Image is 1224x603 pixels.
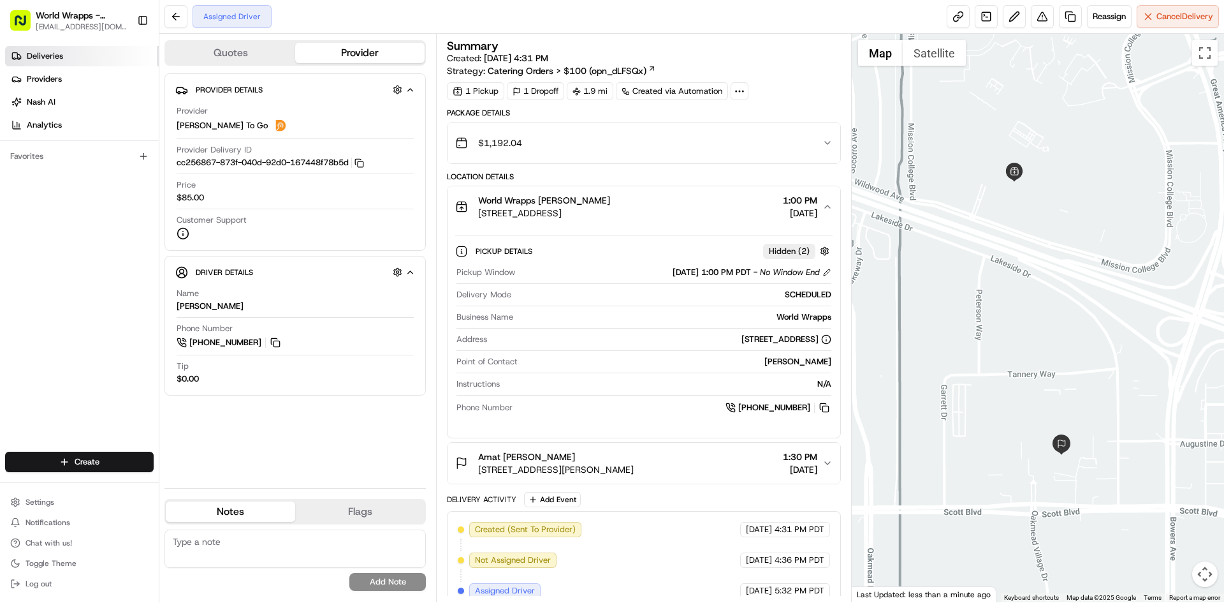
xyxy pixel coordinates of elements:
input: Clear [33,82,210,96]
div: [PERSON_NAME] [523,356,831,368]
span: [PHONE_NUMBER] [738,402,810,413]
span: [DATE] 4:31 PM [484,52,548,64]
span: $1,192.04 [478,137,522,149]
span: 4:36 PM PDT [775,555,824,566]
span: Provider [177,105,208,117]
span: [STREET_ADDRESS][PERSON_NAME] [478,463,634,476]
button: Notes [166,502,295,522]
button: CancelDelivery [1137,5,1219,28]
span: Driver Details [196,267,253,278]
span: [DATE] [746,555,772,566]
span: Delivery Mode [456,289,511,301]
p: Welcome 👋 [13,51,232,71]
span: Catering Orders > $100 (opn_dLFSQx) [488,64,646,77]
span: Price [177,179,196,191]
span: World Wrapps [PERSON_NAME] [478,194,610,207]
span: Pickup Details [476,246,535,257]
div: SCHEDULED [516,289,831,301]
button: Flags [295,502,425,522]
div: World Wrapps [518,311,831,323]
img: Nash [13,13,38,38]
button: Provider Details [175,79,415,100]
div: Strategy: [447,64,656,77]
div: Last Updated: less than a minute ago [852,586,996,602]
img: ddtg_logo_v2.png [273,118,288,133]
button: Create [5,452,154,472]
span: Address [456,334,487,345]
a: Created via Automation [616,82,728,100]
span: Reassign [1093,11,1126,22]
span: No Window End [760,267,820,278]
button: World Wrapps - [PERSON_NAME] [36,9,127,22]
div: $0.00 [177,373,199,385]
div: 📗 [13,186,23,197]
span: Phone Number [177,323,233,334]
a: Analytics [5,115,159,135]
div: World Wrapps [PERSON_NAME][STREET_ADDRESS]1:00 PM[DATE] [448,227,840,438]
span: Name [177,288,199,299]
a: Nash AI [5,92,159,112]
button: Amat [PERSON_NAME][STREET_ADDRESS][PERSON_NAME]1:30 PM[DATE] [448,443,840,484]
button: Reassign [1087,5,1132,28]
span: [STREET_ADDRESS] [478,207,610,220]
span: Toggle Theme [25,558,76,569]
div: Favorites [5,146,154,167]
span: Settings [25,497,54,507]
span: 1:00 PM [783,194,817,207]
button: Add Event [524,492,581,507]
span: Deliveries [27,50,63,62]
img: 1736555255976-a54dd68f-1ca7-489b-9aae-adbdc363a1c4 [13,122,36,145]
button: Chat with us! [5,534,154,552]
span: 5:32 PM PDT [775,585,824,597]
a: [PHONE_NUMBER] [725,401,831,415]
span: Phone Number [456,402,513,413]
span: [PHONE_NUMBER] [189,337,261,348]
span: Not Assigned Driver [475,555,551,566]
button: World Wrapps - [PERSON_NAME][EMAIL_ADDRESS][DOMAIN_NAME] [5,5,132,36]
a: Open this area in Google Maps (opens a new window) [855,586,897,602]
span: API Documentation [120,185,205,198]
div: N/A [505,378,831,390]
a: Providers [5,69,159,89]
button: [EMAIL_ADDRESS][DOMAIN_NAME] [36,22,127,32]
button: Start new chat [217,126,232,141]
div: Package Details [447,108,840,118]
button: Settings [5,493,154,511]
button: Driver Details [175,262,415,283]
button: Quotes [166,43,295,63]
span: Assigned Driver [475,585,535,597]
div: 1 Pickup [447,82,504,100]
a: Terms (opens in new tab) [1144,594,1162,601]
span: Created (Sent To Provider) [475,524,576,535]
span: [DATE] 1:00 PM PDT [673,267,751,278]
a: 📗Knowledge Base [8,180,103,203]
div: Start new chat [43,122,209,135]
button: Notifications [5,514,154,532]
h3: Summary [447,40,499,52]
span: Cancel Delivery [1156,11,1213,22]
span: Created: [447,52,548,64]
div: Delivery Activity [447,495,516,505]
button: Keyboard shortcuts [1004,593,1059,602]
button: Provider [295,43,425,63]
div: Location Details [447,172,840,182]
span: Provider Delivery ID [177,144,252,156]
span: 4:31 PM PDT [775,524,824,535]
button: $1,192.04 [448,123,840,163]
div: [PERSON_NAME] [177,301,244,312]
span: Providers [27,73,62,85]
a: Catering Orders > $100 (opn_dLFSQx) [488,64,656,77]
button: Toggle Theme [5,555,154,572]
span: Pickup Window [456,267,515,278]
button: Hidden (2) [763,243,833,259]
span: [DATE] [746,524,772,535]
span: - [754,267,757,278]
span: Pylon [127,216,154,226]
span: Amat [PERSON_NAME] [478,450,575,463]
span: Log out [25,579,52,589]
button: Show street map [858,40,903,66]
button: Toggle fullscreen view [1192,40,1218,66]
span: 1:30 PM [783,450,817,463]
